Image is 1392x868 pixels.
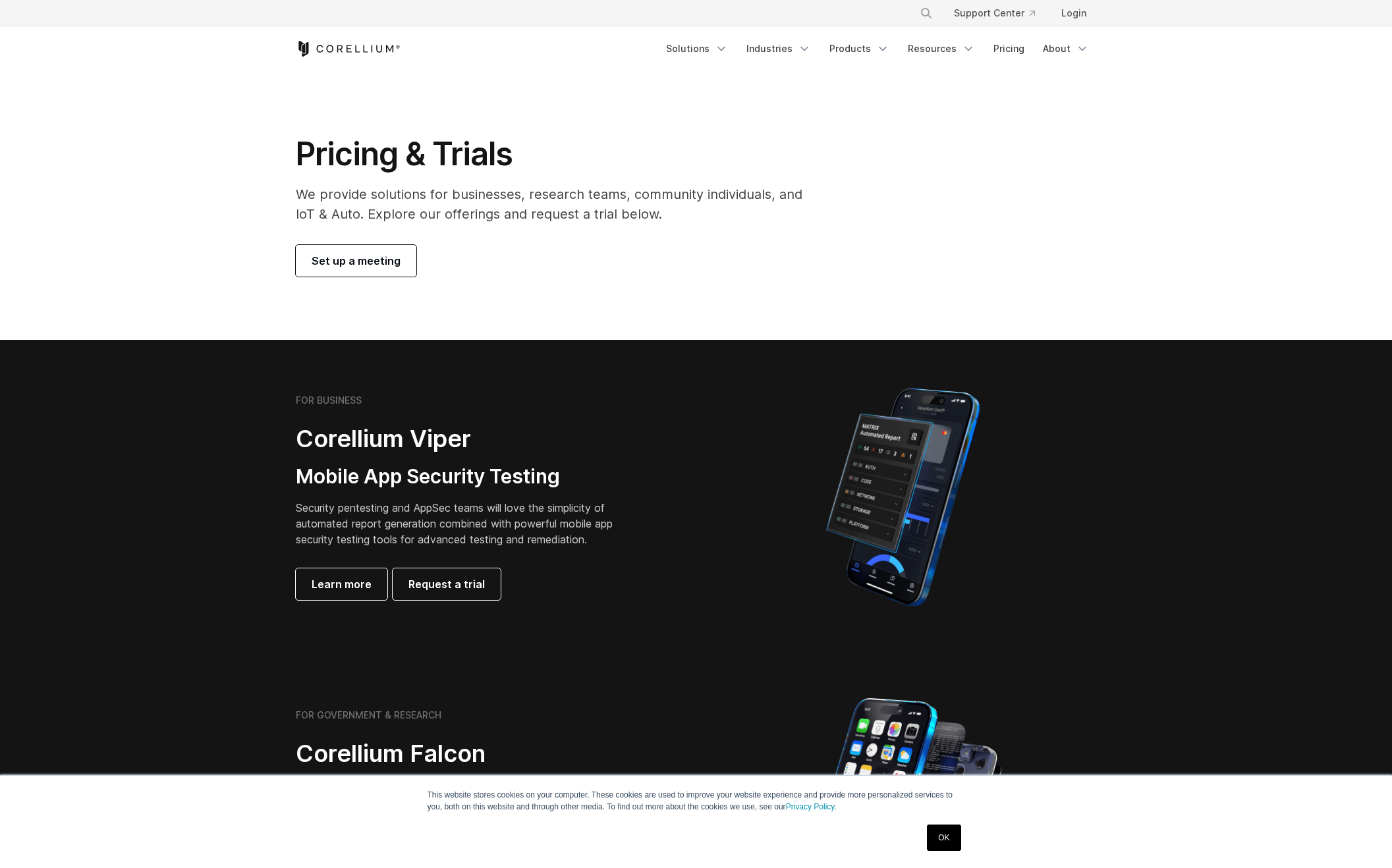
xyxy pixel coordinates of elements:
[428,789,965,813] p: This website stores cookies on your computer. These cookies are used to improve your website expe...
[408,576,485,592] span: Request a trial
[738,37,819,61] a: Industries
[927,825,960,851] a: OK
[658,37,736,61] a: Solutions
[296,184,821,224] p: We provide solutions for businesses, research teams, community individuals, and IoT & Auto. Explo...
[296,739,665,769] h2: Corellium Falcon
[296,424,633,454] h2: Corellium Viper
[393,568,501,600] a: Request a trial
[312,253,401,269] span: Set up a meeting
[296,394,362,406] h6: FOR BUSINESS
[943,1,1045,25] a: Support Center
[312,576,372,592] span: Learn more
[296,709,441,721] h6: FOR GOVERNMENT & RESEARCH
[296,500,633,547] p: Security pentesting and AppSec teams will love the simplicity of automated report generation comb...
[296,134,821,174] h1: Pricing & Trials
[786,802,837,811] a: Privacy Policy.
[986,37,1032,61] a: Pricing
[296,568,387,600] a: Learn more
[900,37,983,61] a: Resources
[296,245,416,277] a: Set up a meeting
[821,37,897,61] a: Products
[1051,1,1097,25] a: Login
[804,382,1002,612] img: Corellium MATRIX automated report on iPhone showing app vulnerability test results across securit...
[296,41,401,57] a: Corellium Home
[296,464,633,489] h3: Mobile App Security Testing
[1035,37,1097,61] a: About
[914,1,938,25] button: Search
[658,37,1097,61] div: Navigation Menu
[904,1,1097,25] div: Navigation Menu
